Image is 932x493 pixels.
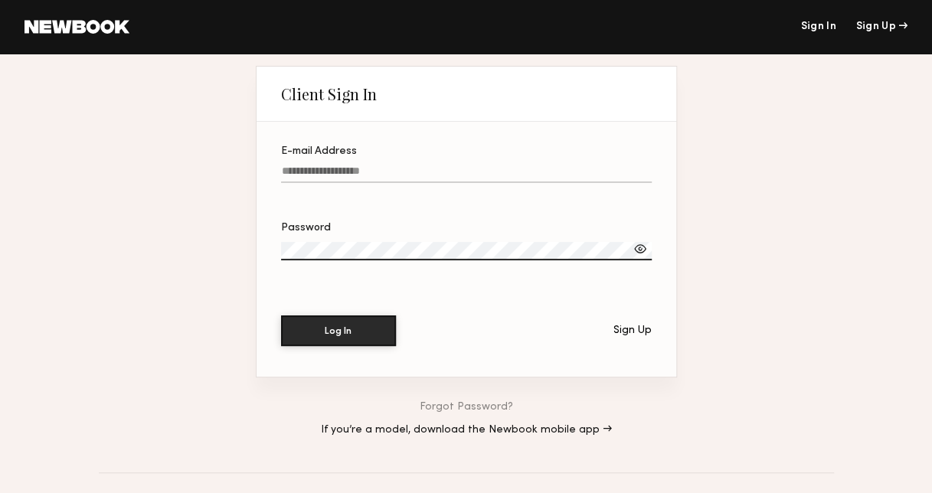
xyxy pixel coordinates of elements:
[613,325,652,336] div: Sign Up
[321,425,612,436] a: If you’re a model, download the Newbook mobile app →
[281,85,377,103] div: Client Sign In
[420,402,513,413] a: Forgot Password?
[856,21,907,32] div: Sign Up
[800,21,836,32] a: Sign In
[281,242,652,261] input: Password
[281,146,652,157] div: E-mail Address
[281,223,652,233] div: Password
[281,315,396,346] button: Log In
[281,165,652,183] input: E-mail Address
